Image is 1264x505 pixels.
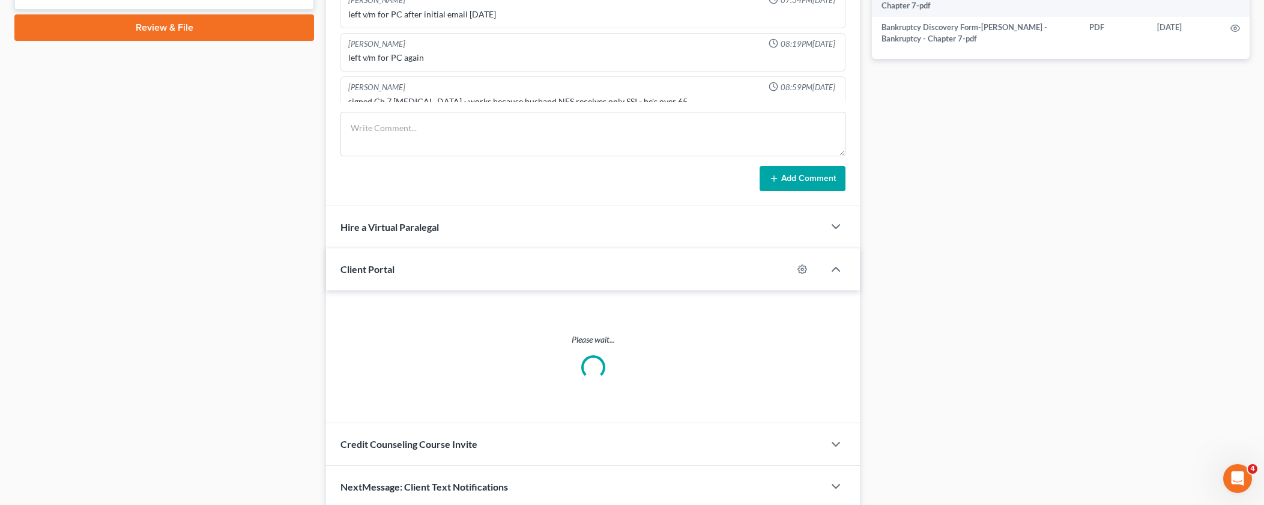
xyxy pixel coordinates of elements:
td: PDF [1080,17,1148,50]
a: Review & File [14,14,314,41]
div: left v/m for PC after initial email [DATE] [348,8,838,20]
div: [PERSON_NAME] [348,38,405,50]
span: Client Portal [340,263,395,275]
td: Bankruptcy Discovery Form-[PERSON_NAME] - Bankruptcy - Chapter 7-pdf [872,17,1080,50]
p: Please wait... [340,334,845,346]
span: NextMessage: Client Text Notifications [340,481,508,492]
div: [PERSON_NAME] [348,82,405,93]
button: Add Comment [760,166,845,191]
div: signed Ch 7 [MEDICAL_DATA] - works because husband NFS receives only SSI - he's over 65 [348,96,838,108]
iframe: Intercom live chat [1223,464,1252,493]
span: 08:59PM[DATE] [781,82,835,93]
td: [DATE] [1148,17,1221,50]
div: left v/m for PC again [348,52,838,64]
span: 4 [1248,464,1257,474]
span: Hire a Virtual Paralegal [340,221,439,233]
span: 08:19PM[DATE] [781,38,835,50]
span: Credit Counseling Course Invite [340,438,477,450]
